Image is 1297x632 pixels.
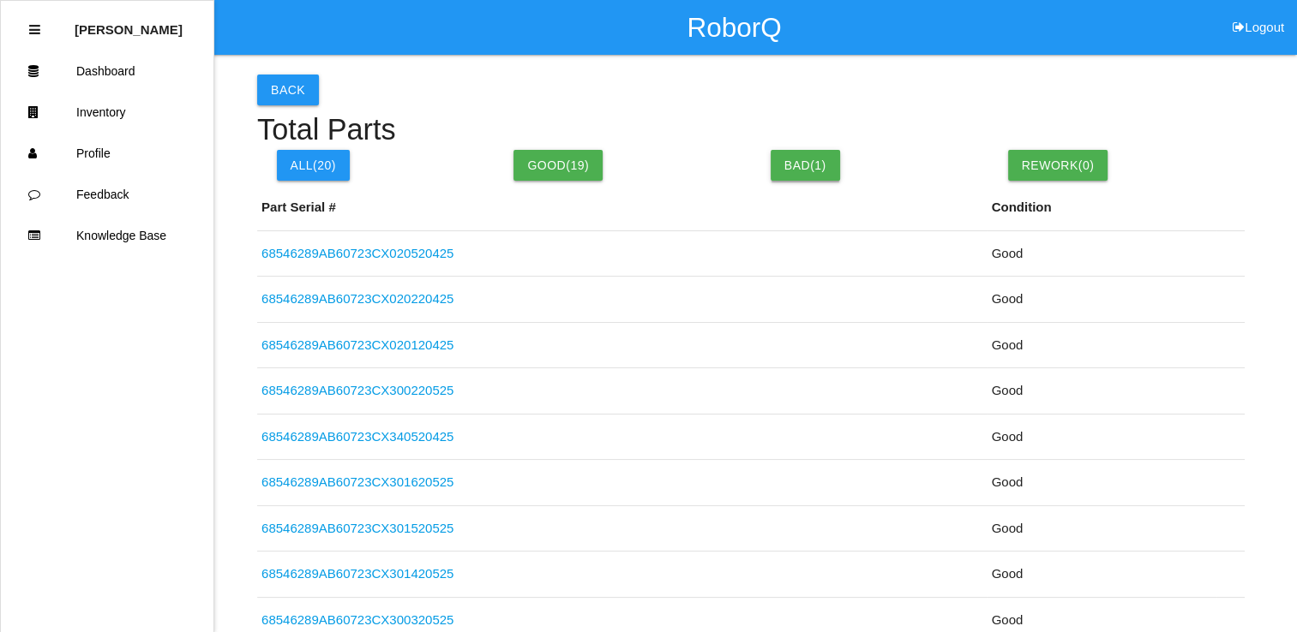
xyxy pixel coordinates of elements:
a: 68546289AB60723CX340520425 [261,429,453,444]
a: 68546289AB60723CX300220525 [261,383,453,397]
a: 68546289AB60723CX301620525 [261,474,453,489]
a: 68546289AB60723CX020220425 [261,291,453,306]
a: Dashboard [1,51,213,92]
a: 68546289AB60723CX301520525 [261,521,453,535]
button: Back [257,75,319,105]
td: Good [987,505,1216,552]
td: Good [987,460,1216,506]
button: Bad(1) [771,150,840,181]
button: Good(19) [513,150,603,181]
a: 68546289AB60723CX300320525 [261,612,453,627]
button: All(20) [277,150,350,181]
th: Condition [987,198,1216,230]
th: Part Serial # [257,198,987,230]
h4: Total Parts [257,114,1245,146]
button: Rework(0) [1008,150,1108,181]
td: Good [987,552,1216,598]
p: Diego Altamirano [75,9,183,37]
div: Close [29,9,40,51]
td: Good [987,414,1216,460]
a: 68546289AB60723CX020120425 [261,337,453,352]
td: Good [987,368,1216,414]
a: Feedback [1,174,213,215]
td: Good [987,230,1216,277]
td: Good [987,322,1216,368]
a: Knowledge Base [1,215,213,256]
td: Good [987,277,1216,323]
a: 68546289AB60723CX020520425 [261,246,453,260]
a: Profile [1,133,213,174]
a: Inventory [1,92,213,133]
a: 68546289AB60723CX301420525 [261,566,453,581]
